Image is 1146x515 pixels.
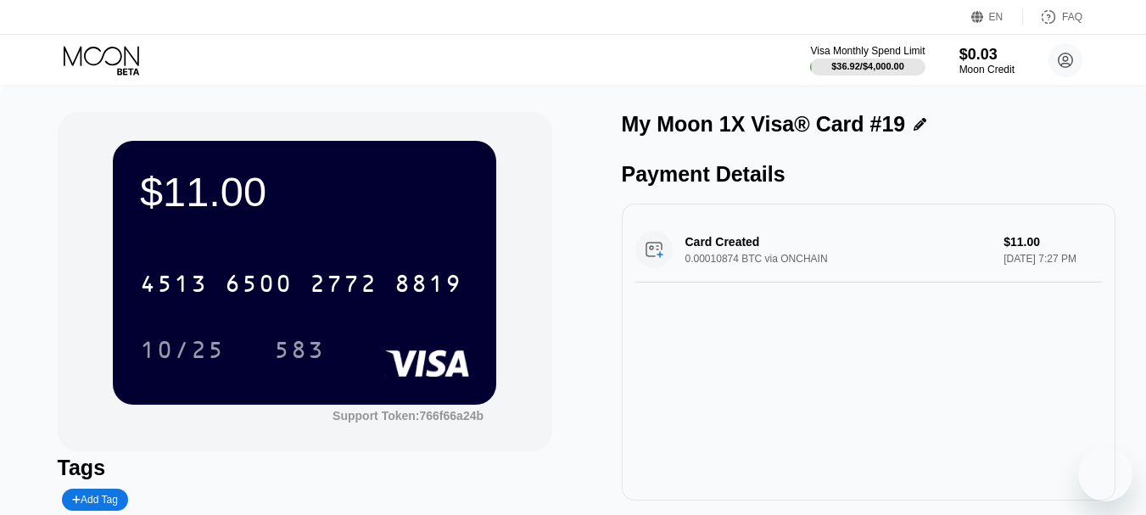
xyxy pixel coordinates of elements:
[127,328,238,371] div: 10/25
[333,409,484,423] div: Support Token: 766f66a24b
[959,46,1015,64] div: $0.03
[622,112,906,137] div: My Moon 1X Visa® Card #19
[274,339,325,366] div: 583
[1023,8,1082,25] div: FAQ
[130,262,472,305] div: 4513650027728819
[140,168,469,216] div: $11.00
[140,339,225,366] div: 10/25
[140,272,208,299] div: 4513
[394,272,462,299] div: 8819
[72,494,118,506] div: Add Tag
[310,272,377,299] div: 2772
[959,64,1015,76] div: Moon Credit
[1062,11,1082,23] div: FAQ
[333,409,484,423] div: Support Token:766f66a24b
[959,46,1015,76] div: $0.03Moon Credit
[810,45,925,57] div: Visa Monthly Spend Limit
[261,328,338,371] div: 583
[971,8,1023,25] div: EN
[831,61,904,71] div: $36.92 / $4,000.00
[622,162,1116,187] div: Payment Details
[989,11,1003,23] div: EN
[1078,447,1132,501] iframe: Button to launch messaging window
[58,456,552,480] div: Tags
[62,489,128,511] div: Add Tag
[225,272,293,299] div: 6500
[810,45,925,76] div: Visa Monthly Spend Limit$36.92/$4,000.00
